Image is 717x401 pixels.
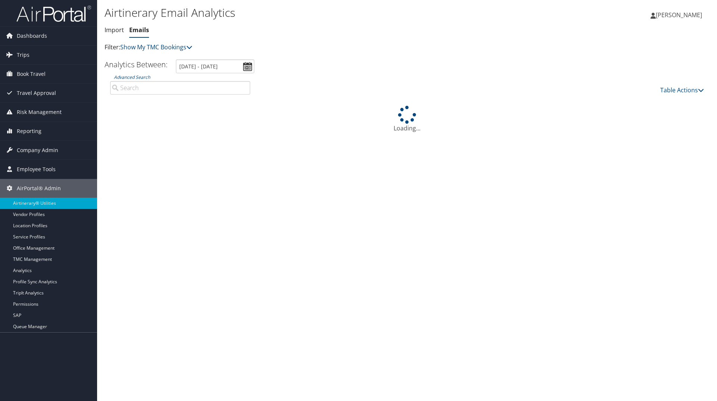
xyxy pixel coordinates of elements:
a: Table Actions [660,86,704,94]
a: Advanced Search [114,74,150,80]
span: AirPortal® Admin [17,179,61,198]
span: Trips [17,46,30,64]
span: Employee Tools [17,160,56,179]
span: [PERSON_NAME] [656,11,702,19]
a: Show My TMC Bookings [120,43,192,51]
div: Loading... [105,106,710,133]
input: Advanced Search [110,81,250,95]
span: Book Travel [17,65,46,83]
a: Import [105,26,124,34]
input: [DATE] - [DATE] [176,59,254,73]
h1: Airtinerary Email Analytics [105,5,508,21]
span: Travel Approval [17,84,56,102]
h3: Analytics Between: [105,59,168,70]
a: [PERSON_NAME] [651,4,710,26]
span: Risk Management [17,103,62,121]
span: Company Admin [17,141,58,160]
p: Filter: [105,43,508,52]
span: Dashboards [17,27,47,45]
img: airportal-logo.png [16,5,91,22]
a: Emails [129,26,149,34]
span: Reporting [17,122,41,141]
